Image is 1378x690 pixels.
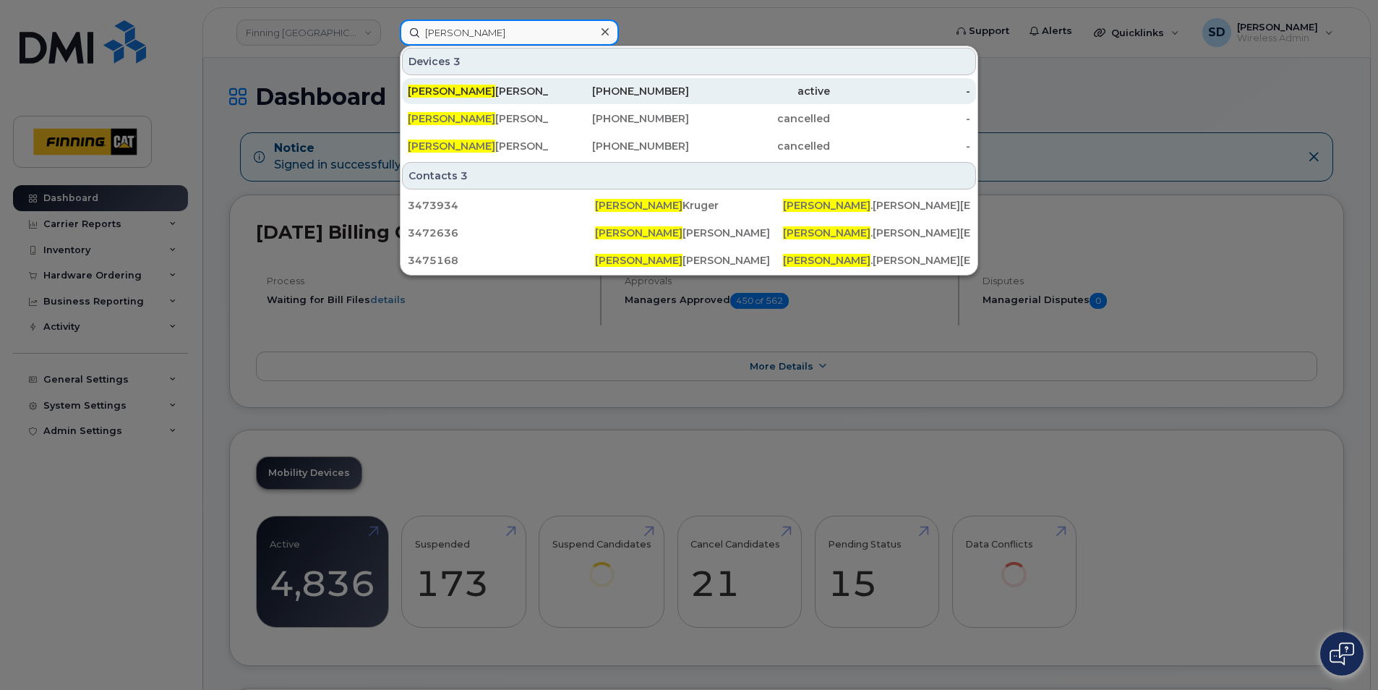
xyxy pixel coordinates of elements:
[408,85,495,98] span: [PERSON_NAME]
[461,169,468,183] span: 3
[689,139,830,153] div: cancelled
[549,139,690,153] div: [PHONE_NUMBER]
[783,254,870,267] span: [PERSON_NAME]
[402,48,976,75] div: Devices
[595,226,682,239] span: [PERSON_NAME]
[408,226,595,240] div: 3472636
[549,111,690,126] div: [PHONE_NUMBER]
[402,162,976,189] div: Contacts
[830,111,971,126] div: -
[783,226,870,239] span: [PERSON_NAME]
[408,139,549,153] div: [PERSON_NAME]
[595,253,782,268] div: [PERSON_NAME]
[689,111,830,126] div: cancelled
[453,54,461,69] span: 3
[595,254,682,267] span: [PERSON_NAME]
[408,111,549,126] div: [PERSON_NAME]
[1330,642,1354,665] img: Open chat
[402,192,976,218] a: 3473934[PERSON_NAME]Kruger[PERSON_NAME].[PERSON_NAME][EMAIL_ADDRESS][DOMAIN_NAME]
[830,139,971,153] div: -
[408,140,495,153] span: [PERSON_NAME]
[595,226,782,240] div: [PERSON_NAME]
[783,198,970,213] div: .[PERSON_NAME][EMAIL_ADDRESS][DOMAIN_NAME]
[689,84,830,98] div: active
[595,198,782,213] div: Kruger
[408,253,595,268] div: 3475168
[408,84,549,98] div: [PERSON_NAME]
[402,220,976,246] a: 3472636[PERSON_NAME][PERSON_NAME][PERSON_NAME].[PERSON_NAME][EMAIL_ADDRESS][DOMAIN_NAME]
[408,198,595,213] div: 3473934
[408,112,495,125] span: [PERSON_NAME]
[402,106,976,132] a: [PERSON_NAME][PERSON_NAME][PHONE_NUMBER]cancelled-
[830,84,971,98] div: -
[783,226,970,240] div: .[PERSON_NAME][EMAIL_ADDRESS][DOMAIN_NAME]
[783,253,970,268] div: .[PERSON_NAME][EMAIL_ADDRESS][DOMAIN_NAME]
[402,247,976,273] a: 3475168[PERSON_NAME][PERSON_NAME][PERSON_NAME].[PERSON_NAME][EMAIL_ADDRESS][DOMAIN_NAME]
[549,84,690,98] div: [PHONE_NUMBER]
[783,199,870,212] span: [PERSON_NAME]
[595,199,682,212] span: [PERSON_NAME]
[402,78,976,104] a: [PERSON_NAME][PERSON_NAME][PHONE_NUMBER]active-
[402,133,976,159] a: [PERSON_NAME][PERSON_NAME][PHONE_NUMBER]cancelled-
